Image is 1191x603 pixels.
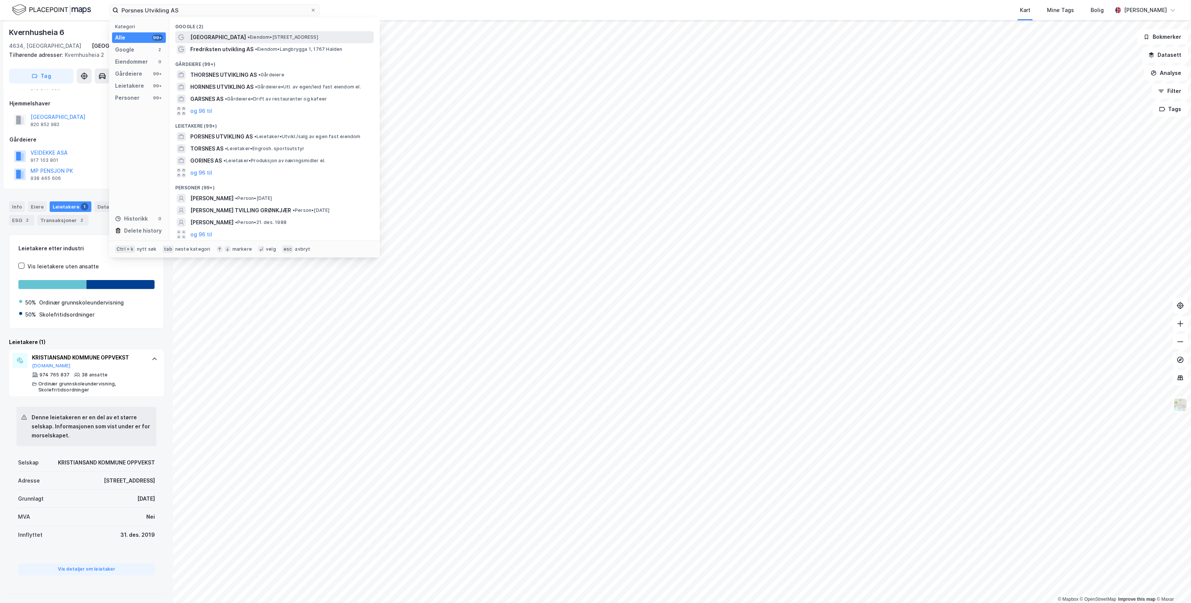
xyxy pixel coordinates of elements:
button: Analyse [1144,65,1188,81]
span: HORNNES UTVIKLING AS [190,82,253,91]
div: Kart [1020,6,1030,15]
div: 50% [25,310,36,319]
div: 99+ [152,35,163,41]
div: 974 765 837 [39,372,70,378]
div: Leietakere [50,201,91,212]
span: [PERSON_NAME] [190,194,234,203]
div: Delete history [124,226,162,235]
span: GARSNES AS [190,94,223,104]
div: Ordinær grunnskoleundervisning [39,298,124,307]
div: 938 465 606 [30,175,61,181]
span: Person • [DATE] [293,207,330,213]
div: [PERSON_NAME] [1124,6,1167,15]
button: Filter [1152,84,1188,99]
span: Person • [DATE] [235,195,272,201]
div: Eiere [28,201,47,212]
span: THORSNES UTVIKLING AS [190,70,257,79]
span: • [255,84,257,90]
div: 820 852 982 [30,122,59,128]
div: Personer (99+) [169,179,380,192]
div: Transaksjoner [37,215,89,225]
span: Fredriksten utvikling AS [190,45,253,54]
div: Kontrollprogram for chat [1153,567,1191,603]
span: • [255,46,257,52]
div: [STREET_ADDRESS] [104,476,155,485]
div: Mine Tags [1047,6,1074,15]
div: Bolig [1091,6,1104,15]
div: KRISTIANSAND KOMMUNE OPPVEKST [32,353,144,362]
div: 0 [157,216,163,222]
div: Alle [115,33,125,42]
div: nytt søk [137,246,157,252]
button: [DOMAIN_NAME] [32,363,71,369]
span: PORSNES UTVIKLING AS [190,132,253,141]
div: 0 [157,59,163,65]
a: Mapbox [1058,597,1079,602]
div: [GEOGRAPHIC_DATA], 117/2 [92,41,164,50]
img: logo.f888ab2527a4732fd821a326f86c7f29.svg [12,3,91,17]
div: 50% [25,298,36,307]
div: avbryt [295,246,310,252]
span: Person • 21. des. 1988 [235,219,287,225]
div: Datasett [94,201,123,212]
span: Gårdeiere • Utl. av egen/leid fast eiendom el. [255,84,361,90]
iframe: Chat Widget [1153,567,1191,603]
div: Google (2) [169,18,380,31]
div: Leietakere [115,81,144,90]
span: • [258,72,261,78]
div: Personer [115,93,140,102]
div: Ctrl + k [115,245,135,253]
a: Improve this map [1118,597,1156,602]
a: OpenStreetMap [1080,597,1117,602]
span: Eiendom • Langbrygga 1, 1767 Halden [255,46,343,52]
div: MVA [18,512,30,521]
div: 917 103 801 [30,157,58,163]
span: [GEOGRAPHIC_DATA] [190,33,246,42]
button: Tag [9,69,74,84]
div: Gårdeiere (99+) [169,55,380,69]
button: Bokmerker [1137,29,1188,44]
input: Søk på adresse, matrikkel, gårdeiere, leietakere eller personer [118,5,310,16]
div: Google [115,45,134,54]
span: TORSNES AS [190,144,223,153]
div: Selskap [18,458,39,467]
div: Innflyttet [18,530,42,539]
div: Leietakere (1) [9,338,164,347]
div: Gårdeiere [115,69,142,78]
button: og 96 til [190,168,212,177]
div: Info [9,201,25,212]
div: Historikk [115,214,148,223]
div: Gårdeiere [9,135,164,144]
div: Vis leietakere uten ansatte [27,262,99,271]
span: • [235,219,237,225]
div: 4634, [GEOGRAPHIC_DATA] [9,41,81,50]
div: 99+ [152,71,163,77]
span: [PERSON_NAME] TVILLING GRØNKJÆR [190,206,291,215]
div: 2 [157,47,163,53]
span: • [223,158,226,163]
div: tab [162,245,174,253]
button: og 96 til [190,107,212,116]
span: • [254,134,256,139]
span: Leietaker • Engrosh. sportsutstyr [225,146,304,152]
button: Datasett [1142,47,1188,62]
div: 99+ [152,83,163,89]
div: 2 [24,216,31,224]
span: Eiendom • [STREET_ADDRESS] [247,34,318,40]
span: Tilhørende adresser: [9,52,65,58]
span: • [235,195,237,201]
div: Nei [146,512,155,521]
div: Kvernhusheia 2 [9,50,158,59]
span: [PERSON_NAME] [190,218,234,227]
span: GORINES AS [190,156,222,165]
span: • [293,207,295,213]
div: velg [266,246,276,252]
span: • [225,146,227,151]
div: Skolefritidsordninger [39,310,94,319]
div: neste kategori [175,246,211,252]
div: Leietakere etter industri [18,244,155,253]
button: Tags [1153,102,1188,117]
div: KRISTIANSAND KOMMUNE OPPVEKST [58,458,155,467]
span: Gårdeiere [258,72,284,78]
div: Adresse [18,476,40,485]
